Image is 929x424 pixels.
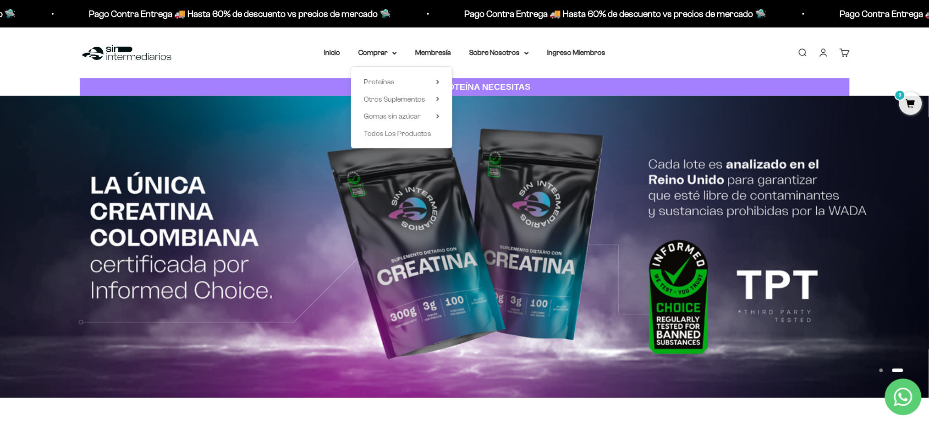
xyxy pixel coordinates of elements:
[415,49,451,56] a: Membresía
[364,93,440,105] summary: Otros Suplementos
[364,78,395,86] span: Proteínas
[364,130,431,137] span: Todos Los Productos
[364,76,440,88] summary: Proteínas
[324,49,340,56] a: Inicio
[469,47,529,59] summary: Sobre Nosotros
[364,95,425,103] span: Otros Suplementos
[358,47,397,59] summary: Comprar
[547,49,605,56] a: Ingreso Miembros
[364,128,440,140] a: Todos Los Productos
[899,99,922,109] a: 0
[364,110,440,122] summary: Gomas sin azúcar
[465,6,767,21] p: Pago Contra Entrega 🚚 Hasta 60% de descuento vs precios de mercado 🛸
[398,82,531,92] strong: CUANTA PROTEÍNA NECESITAS
[89,6,391,21] p: Pago Contra Entrega 🚚 Hasta 60% de descuento vs precios de mercado 🛸
[895,90,906,101] mark: 0
[364,112,421,120] span: Gomas sin azúcar
[80,78,850,96] a: CUANTA PROTEÍNA NECESITAS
